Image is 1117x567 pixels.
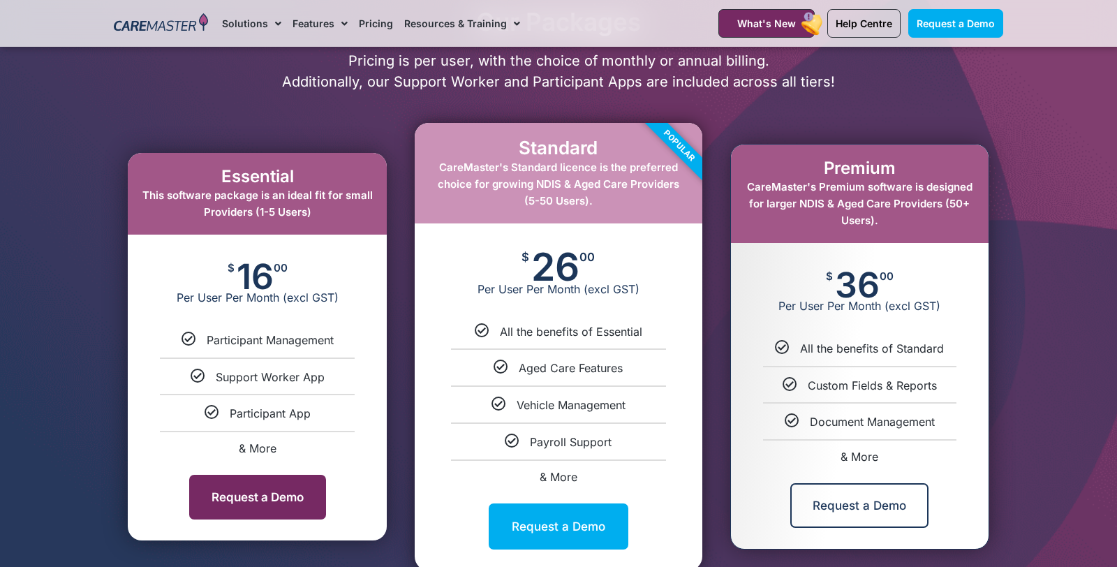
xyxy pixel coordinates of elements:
[438,161,679,207] span: CareMaster's Standard licence is the preferred choice for growing NDIS & Aged Care Providers (5-5...
[237,263,274,290] span: 16
[207,333,334,347] span: Participant Management
[810,415,935,429] span: Document Management
[142,189,373,219] span: This software package is an ideal fit for small Providers (1-5 Users)
[731,299,989,313] span: Per User Per Month (excl GST)
[540,470,577,484] span: & More
[521,251,529,263] span: $
[917,17,995,29] span: Request a Demo
[189,475,326,520] a: Request a Demo
[836,17,892,29] span: Help Centre
[429,137,688,159] h2: Standard
[228,263,235,273] span: $
[599,66,758,226] div: Popular
[114,13,208,34] img: CareMaster Logo
[880,271,894,281] span: 00
[800,341,944,355] span: All the benefits of Standard
[718,9,815,38] a: What's New
[835,271,880,299] span: 36
[274,263,288,273] span: 00
[579,251,595,263] span: 00
[826,271,833,281] span: $
[230,406,311,420] span: Participant App
[415,282,702,296] span: Per User Per Month (excl GST)
[519,361,623,375] span: Aged Care Features
[790,483,929,528] a: Request a Demo
[216,370,325,384] span: Support Worker App
[128,290,387,304] span: Per User Per Month (excl GST)
[737,17,796,29] span: What's New
[808,378,937,392] span: Custom Fields & Reports
[531,251,579,282] span: 26
[841,450,878,464] span: & More
[142,167,373,187] h2: Essential
[530,435,612,449] span: Payroll Support
[745,159,975,179] h2: Premium
[827,9,901,38] a: Help Centre
[107,50,1010,92] p: Pricing is per user, with the choice of monthly or annual billing. Additionally, our Support Work...
[747,180,972,227] span: CareMaster's Premium software is designed for larger NDIS & Aged Care Providers (50+ Users).
[489,503,628,550] a: Request a Demo
[908,9,1003,38] a: Request a Demo
[517,398,626,412] span: Vehicle Management
[239,441,276,455] span: & More
[500,325,642,339] span: All the benefits of Essential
